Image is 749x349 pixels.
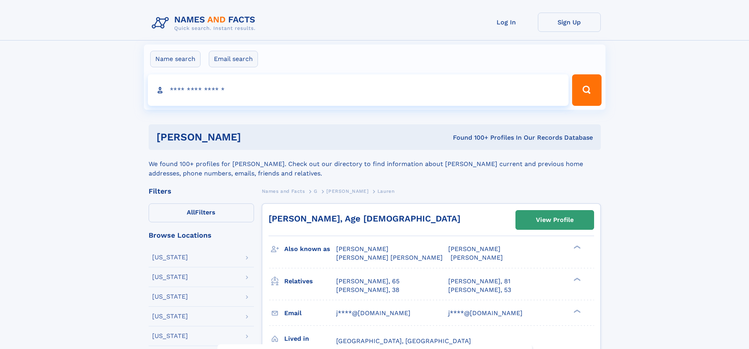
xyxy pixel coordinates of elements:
[572,74,601,106] button: Search Button
[314,188,318,194] span: G
[152,313,188,319] div: [US_STATE]
[326,188,368,194] span: [PERSON_NAME]
[149,232,254,239] div: Browse Locations
[326,186,368,196] a: [PERSON_NAME]
[377,188,395,194] span: Lauren
[448,277,510,286] a: [PERSON_NAME], 81
[284,332,336,345] h3: Lived in
[538,13,601,32] a: Sign Up
[284,307,336,320] h3: Email
[284,275,336,288] h3: Relatives
[572,308,581,314] div: ❯
[148,74,569,106] input: search input
[209,51,258,67] label: Email search
[269,214,460,223] a: [PERSON_NAME], Age [DEMOGRAPHIC_DATA]
[152,254,188,260] div: [US_STATE]
[572,245,581,250] div: ❯
[448,286,511,294] a: [PERSON_NAME], 53
[448,245,501,253] span: [PERSON_NAME]
[336,254,443,261] span: [PERSON_NAME] [PERSON_NAME]
[149,203,254,222] label: Filters
[187,209,195,216] span: All
[152,333,188,339] div: [US_STATE]
[149,188,254,195] div: Filters
[336,245,388,253] span: [PERSON_NAME]
[347,133,593,142] div: Found 100+ Profiles In Our Records Database
[572,277,581,282] div: ❯
[156,132,347,142] h1: [PERSON_NAME]
[149,13,262,34] img: Logo Names and Facts
[451,254,503,261] span: [PERSON_NAME]
[284,242,336,256] h3: Also known as
[262,186,305,196] a: Names and Facts
[336,286,399,294] a: [PERSON_NAME], 38
[152,274,188,280] div: [US_STATE]
[314,186,318,196] a: G
[150,51,201,67] label: Name search
[336,277,399,286] a: [PERSON_NAME], 65
[149,150,601,178] div: We found 100+ profiles for [PERSON_NAME]. Check out our directory to find information about [PERS...
[536,211,574,229] div: View Profile
[516,211,594,229] a: View Profile
[152,294,188,300] div: [US_STATE]
[336,337,471,345] span: [GEOGRAPHIC_DATA], [GEOGRAPHIC_DATA]
[475,13,538,32] a: Log In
